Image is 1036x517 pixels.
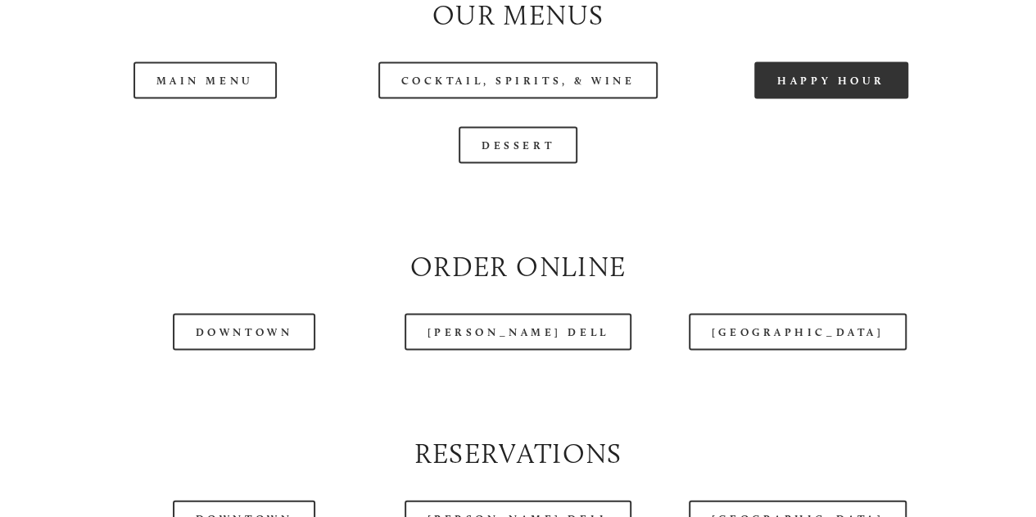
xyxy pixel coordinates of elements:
h2: Reservations [62,434,974,473]
a: [PERSON_NAME] Dell [405,314,632,351]
a: [GEOGRAPHIC_DATA] [689,314,907,351]
a: Dessert [459,127,577,164]
a: Downtown [173,314,315,351]
h2: Order Online [62,247,974,286]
